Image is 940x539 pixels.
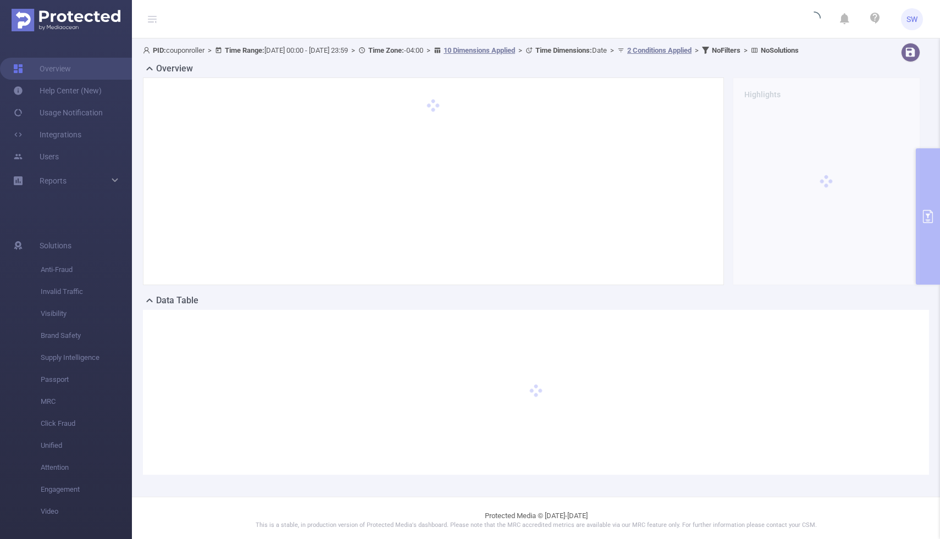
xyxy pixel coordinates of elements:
[13,80,102,102] a: Help Center (New)
[225,46,264,54] b: Time Range:
[41,303,132,325] span: Visibility
[692,46,702,54] span: >
[153,46,166,54] b: PID:
[143,47,153,54] i: icon: user
[41,457,132,479] span: Attention
[535,46,592,54] b: Time Dimensions :
[41,369,132,391] span: Passport
[515,46,526,54] span: >
[13,124,81,146] a: Integrations
[906,8,917,30] span: SW
[41,347,132,369] span: Supply Intelligence
[712,46,740,54] b: No Filters
[40,170,67,192] a: Reports
[41,479,132,501] span: Engagement
[40,176,67,185] span: Reports
[41,259,132,281] span: Anti-Fraud
[156,294,198,307] h2: Data Table
[41,391,132,413] span: MRC
[12,9,120,31] img: Protected Media
[740,46,751,54] span: >
[423,46,434,54] span: >
[41,501,132,523] span: Video
[156,62,193,75] h2: Overview
[535,46,607,54] span: Date
[627,46,692,54] u: 2 Conditions Applied
[159,521,913,530] p: This is a stable, in production version of Protected Media's dashboard. Please note that the MRC ...
[13,146,59,168] a: Users
[808,12,821,27] i: icon: loading
[444,46,515,54] u: 10 Dimensions Applied
[204,46,215,54] span: >
[143,46,799,54] span: couponroller [DATE] 00:00 - [DATE] 23:59 -04:00
[41,413,132,435] span: Click Fraud
[761,46,799,54] b: No Solutions
[40,235,71,257] span: Solutions
[41,281,132,303] span: Invalid Traffic
[368,46,404,54] b: Time Zone:
[41,325,132,347] span: Brand Safety
[41,435,132,457] span: Unified
[348,46,358,54] span: >
[13,58,71,80] a: Overview
[13,102,103,124] a: Usage Notification
[607,46,617,54] span: >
